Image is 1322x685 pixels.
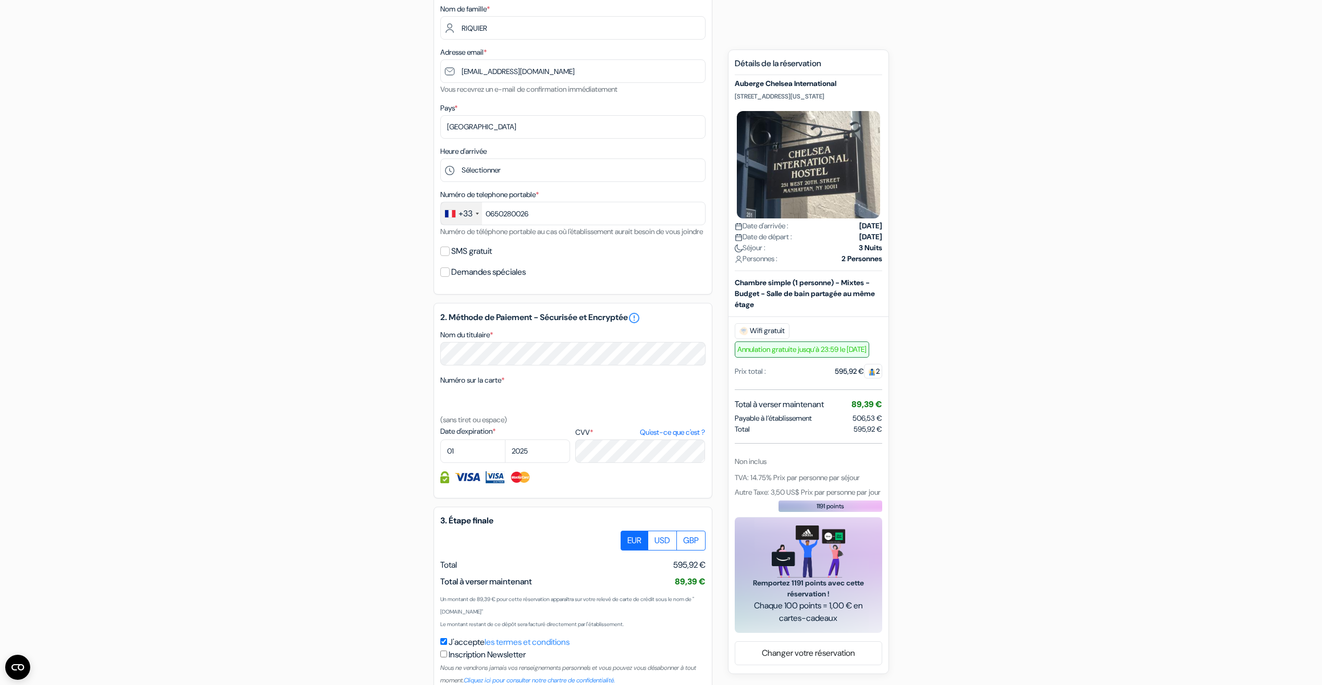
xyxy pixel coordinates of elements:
[485,637,570,647] a: les termes et conditions
[440,471,449,483] img: Information de carte de crédit entièrement encryptée et sécurisée
[735,487,881,497] span: Autre Taxe: 3,50 US$ Prix par personne par jour
[735,231,792,242] span: Date de départ :
[735,221,788,231] span: Date d'arrivée :
[735,79,882,88] h5: Auberge Chelsea International
[5,655,30,680] button: Ouvrir le widget CMP
[835,366,882,377] div: 595,92 €
[735,323,789,339] span: Wifi gratuit
[842,253,882,264] strong: 2 Personnes
[440,426,570,437] label: Date d'expiration
[440,375,504,386] label: Numéro sur la carte
[440,59,706,83] input: Entrer adresse e-mail
[673,559,706,571] span: 595,92 €
[851,399,882,410] span: 89,39 €
[451,265,526,279] label: Demandes spéciales
[440,227,703,236] small: Numéro de téléphone portable au cas où l'établissement aurait besoin de vous joindre
[735,643,882,663] a: Changer votre réservation
[640,427,705,438] a: Qu'est-ce que c'est ?
[440,516,706,525] h5: 3. Étape finale
[440,664,696,684] small: Nous ne vendrons jamais vos renseignements personnels et vous pouvez vous désabonner à tout moment.
[628,312,640,324] a: error_outline
[440,16,706,40] input: Entrer le nom de famille
[859,242,882,253] strong: 3 Nuits
[735,255,743,263] img: user_icon.svg
[747,600,870,625] span: Chaque 100 points = 1,00 € en cartes-cadeaux
[648,531,677,551] label: USD
[735,223,743,230] img: calendar.svg
[621,531,706,551] div: Basic radio toggle button group
[440,621,624,628] small: Le montant restant de ce dépôt sera facturé directement par l'établissement.
[735,424,750,435] span: Total
[454,471,480,483] img: Visa
[440,84,617,94] small: Vous recevrez un e-mail de confirmation immédiatement
[747,578,870,600] span: Remportez 1191 points avec cette réservation !
[735,366,766,377] div: Prix total :
[868,368,876,376] img: guest.svg
[735,92,882,101] p: [STREET_ADDRESS][US_STATE]
[449,636,570,649] label: J'accepte
[440,596,694,615] small: Un montant de 89,39 € pour cette réservation apparaîtra sur votre relevé de carte de crédit sous ...
[859,231,882,242] strong: [DATE]
[735,456,882,467] div: Non inclus
[440,559,457,570] span: Total
[739,327,748,335] img: free_wifi.svg
[440,146,487,157] label: Heure d'arrivée
[621,531,648,551] label: EUR
[676,531,706,551] label: GBP
[735,398,824,411] span: Total à verser maintenant
[817,501,844,511] span: 1191 points
[854,424,882,435] span: 595,92 €
[441,202,482,225] div: France: +33
[735,58,882,75] h5: Détails de la réservation
[449,649,526,661] label: Inscription Newsletter
[451,244,492,259] label: SMS gratuit
[440,47,487,58] label: Adresse email
[440,576,532,587] span: Total à verser maintenant
[459,207,473,220] div: +33
[440,415,507,424] small: (sans tiret ou espace)
[772,525,845,578] img: gift_card_hero_new.png
[440,103,458,114] label: Pays
[440,202,706,225] input: 6 12 34 56 78
[510,471,531,483] img: Master Card
[735,234,743,241] img: calendar.svg
[852,413,882,423] span: 506,53 €
[675,576,706,587] span: 89,39 €
[440,4,490,15] label: Nom de famille
[735,242,765,253] span: Séjour :
[440,189,539,200] label: Numéro de telephone portable
[575,427,705,438] label: CVV
[735,341,869,358] span: Annulation gratuite jusqu’à 23:59 le [DATE]
[486,471,504,483] img: Visa Electron
[859,221,882,231] strong: [DATE]
[735,278,875,309] b: Chambre simple (1 personne) - Mixtes - Budget - Salle de bain partagée au même étage
[735,413,812,424] span: Payable à l’établissement
[864,364,882,378] span: 2
[440,329,493,340] label: Nom du titulaire
[735,473,860,482] span: TVA: 14.75% Prix par personne par séjour
[440,312,706,324] h5: 2. Méthode de Paiement - Sécurisée et Encryptée
[735,253,777,264] span: Personnes :
[464,676,615,684] a: Cliquez ici pour consulter notre chartre de confidentialité.
[735,244,743,252] img: moon.svg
